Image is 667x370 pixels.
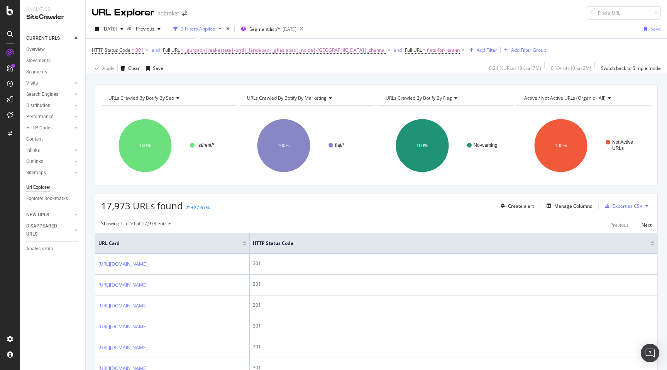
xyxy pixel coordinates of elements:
[26,124,52,132] div: HTTP Codes
[182,11,187,16] div: arrow-right-arrow-left
[598,62,661,75] button: Switch back to Simple mode
[253,302,654,309] div: 301
[253,343,654,350] div: 301
[26,68,80,76] a: Segments
[26,169,72,177] a: Sitemaps
[278,143,290,148] text: 100%
[98,281,147,289] a: [URL][DOMAIN_NAME]
[613,203,642,209] div: Export as CSV
[335,143,344,148] text: flat/*
[587,6,661,20] input: Find a URL
[423,47,426,53] span: =
[191,204,210,211] div: +27.67%
[153,65,163,71] div: Save
[143,62,163,75] button: Save
[196,143,215,148] text: list/rent/*
[474,143,497,148] text: No-warning
[225,25,231,33] div: times
[118,62,140,75] button: Clear
[551,65,591,71] div: 0 % Visits ( 0 on 2M )
[416,143,428,148] text: 100%
[26,183,50,192] div: Url Explorer
[612,139,633,145] text: Not Active
[612,146,624,151] text: URLs
[405,47,422,53] span: Full URL
[477,47,497,53] div: Add Filter
[524,95,606,101] span: Active / Not Active URLs (organic - all)
[543,201,592,210] button: Manage Columns
[641,23,661,35] button: Save
[26,113,72,121] a: Performance
[641,344,659,362] div: Open Intercom Messenger
[386,95,452,101] span: URLs Crawled By Botify By flag
[102,65,114,71] div: Apply
[127,25,133,31] span: vs
[170,23,225,35] button: 3 Filters Applied
[26,195,68,203] div: Explorer Bookmarks
[26,34,60,42] div: CURRENT URLS
[253,322,654,329] div: 301
[26,46,80,54] a: Overview
[26,222,72,238] a: DISAPPEARED URLS
[133,23,164,35] button: Previous
[26,124,72,132] a: HTTP Codes
[508,203,534,209] div: Create alert
[517,112,652,179] svg: A chart.
[26,113,53,121] div: Performance
[610,222,629,228] div: Previous
[26,183,80,192] a: Url Explorer
[26,46,45,54] div: Overview
[132,47,134,53] span: =
[26,158,43,166] div: Outlinks
[253,281,654,288] div: 301
[101,112,236,179] svg: A chart.
[92,47,130,53] span: HTTP Status Code
[26,146,72,154] a: Inlinks
[26,158,72,166] a: Outlinks
[98,240,240,247] span: URL Card
[283,26,296,32] div: [DATE]
[602,200,642,212] button: Export as CSV
[101,199,183,212] span: 17,973 URLs found
[26,102,51,110] div: Distribution
[378,112,513,179] svg: A chart.
[427,45,460,56] span: flats-for-rent-in
[135,45,144,56] span: 301
[249,26,280,32] span: Segment: list/*
[26,211,49,219] div: NEW URLS
[98,260,147,268] a: [URL][DOMAIN_NAME]
[26,90,72,98] a: Search Engines
[253,240,639,247] span: HTTP Status Code
[26,57,51,65] div: Movements
[157,10,179,17] div: nobroker
[181,25,215,32] div: 3 Filters Applied
[26,195,80,203] a: Explorer Bookmarks
[26,57,80,65] a: Movements
[92,23,127,35] button: [DATE]
[501,46,546,55] button: Add Filter Group
[650,25,661,32] div: Save
[139,143,151,148] text: 100%
[92,6,154,19] div: URL Explorer
[238,23,296,35] button: Segment:list/*[DATE]
[92,62,114,75] button: Apply
[101,220,173,229] div: Showing 1 to 50 of 17,973 entries
[26,13,79,22] div: SiteCrawler
[26,135,43,143] div: Content
[26,222,65,238] div: DISAPPEARED URLS
[26,245,53,253] div: Analysis Info
[601,65,661,71] div: Switch back to Simple mode
[523,92,645,104] h4: Active / Not Active URLs
[128,65,140,71] div: Clear
[511,47,546,53] div: Add Filter Group
[26,146,40,154] div: Inlinks
[642,220,652,229] button: Next
[185,45,386,56] span: _gurgaon|real-estate|-prjtl|_faridabad|_ghaziabad|_noida|-[GEOGRAPHIC_DATA]|_chennai
[466,46,497,55] button: Add Filter
[181,47,184,53] span: ≠
[394,46,402,54] button: and
[26,245,80,253] a: Analysis Info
